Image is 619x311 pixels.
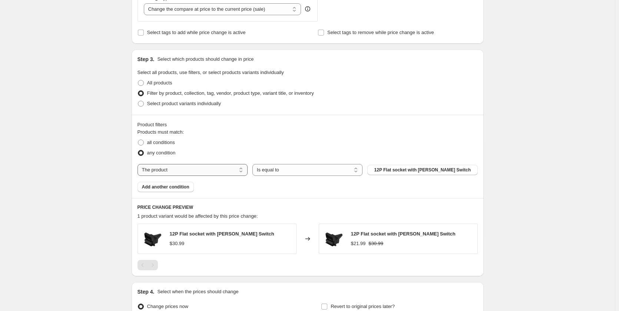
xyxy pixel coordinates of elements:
span: Change prices now [147,304,188,309]
img: UNT012RSF_97524ae3-b146-400c-80e7-67a2410c95fc_80x.jpg [142,228,164,250]
p: Select when the prices should change [157,288,238,295]
span: Select all products, use filters, or select products variants individually [138,70,284,75]
button: Add another condition [138,182,194,192]
span: Add another condition [142,184,189,190]
div: Product filters [138,121,478,128]
span: Select tags to add while price change is active [147,30,246,35]
span: any condition [147,150,176,155]
span: 12P Flat socket with [PERSON_NAME] Switch [351,231,456,237]
span: all conditions [147,140,175,145]
h2: Step 4. [138,288,155,295]
img: UNT012RSF_97524ae3-b146-400c-80e7-67a2410c95fc_80x.jpg [323,228,345,250]
div: $21.99 [351,240,366,247]
span: Select tags to remove while price change is active [327,30,434,35]
div: $30.99 [170,240,185,247]
span: Products must match: [138,129,184,135]
strike: $30.99 [368,240,383,247]
span: 12P Flat socket with [PERSON_NAME] Switch [170,231,274,237]
h2: Step 3. [138,56,155,63]
nav: Pagination [138,260,158,270]
span: Select product variants individually [147,101,221,106]
span: All products [147,80,172,86]
span: Revert to original prices later? [331,304,395,309]
h6: PRICE CHANGE PREVIEW [138,204,478,210]
div: help [304,5,311,13]
span: Filter by product, collection, tag, vendor, product type, variant title, or inventory [147,90,314,96]
p: Select which products should change in price [157,56,254,63]
span: 1 product variant would be affected by this price change: [138,213,258,219]
button: 12P Flat socket with Reed Switch [367,165,477,175]
span: 12P Flat socket with [PERSON_NAME] Switch [374,167,471,173]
